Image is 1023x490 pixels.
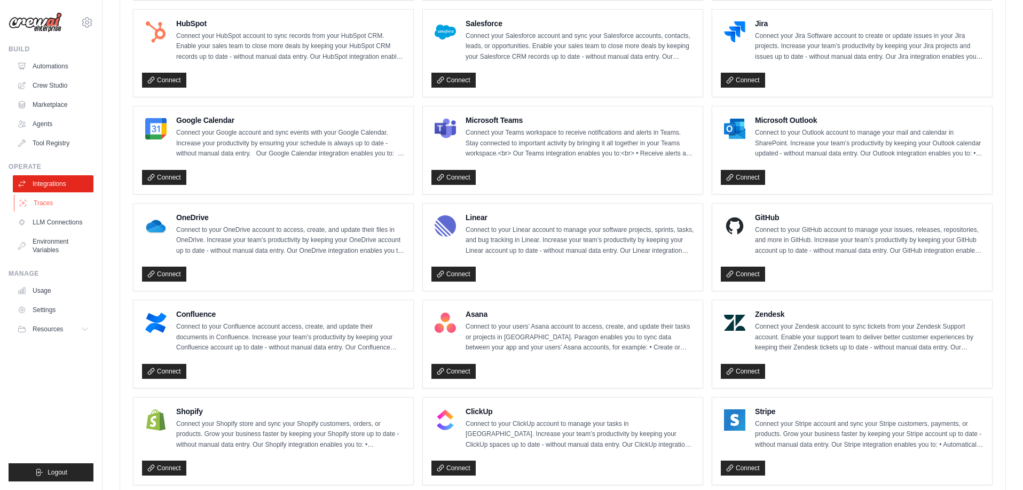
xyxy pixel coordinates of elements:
[466,115,694,126] h4: Microsoft Teams
[176,309,405,320] h4: Confluence
[142,364,186,379] a: Connect
[431,364,476,379] a: Connect
[431,461,476,476] a: Connect
[176,31,405,63] p: Connect your HubSpot account to sync records from your HubSpot CRM. Enable your sales team to clo...
[13,58,93,75] a: Automations
[435,312,456,333] img: Asana Logo
[755,419,983,450] p: Connect your Stripe account and sync your Stripe customers, payments, or products. Grow your busi...
[755,115,983,126] h4: Microsoft Outlook
[435,118,456,139] img: Microsoft Teams Logo
[721,364,765,379] a: Connect
[9,162,93,171] div: Operate
[755,128,983,159] p: Connect to your Outlook account to manage your mail and calendar in SharePoint. Increase your tea...
[431,170,476,185] a: Connect
[466,212,694,223] h4: Linear
[13,175,93,192] a: Integrations
[721,170,765,185] a: Connect
[33,325,63,333] span: Resources
[9,45,93,53] div: Build
[13,135,93,152] a: Tool Registry
[755,406,983,417] h4: Stripe
[466,128,694,159] p: Connect your Teams workspace to receive notifications and alerts in Teams. Stay connected to impo...
[466,406,694,417] h4: ClickUp
[13,214,93,231] a: LLM Connections
[13,301,93,318] a: Settings
[755,31,983,63] p: Connect your Jira Software account to create or update issues in your Jira projects. Increase you...
[13,321,93,338] button: Resources
[13,96,93,113] a: Marketplace
[724,409,745,431] img: Stripe Logo
[13,77,93,94] a: Crew Studio
[14,195,95,212] a: Traces
[755,225,983,256] p: Connect to your GitHub account to manage your issues, releases, repositories, and more in GitHub....
[721,461,765,476] a: Connect
[431,73,476,88] a: Connect
[724,21,745,43] img: Jira Logo
[145,118,167,139] img: Google Calendar Logo
[142,73,186,88] a: Connect
[466,225,694,256] p: Connect to your Linear account to manage your software projects, sprints, tasks, and bug tracking...
[176,419,405,450] p: Connect your Shopify store and sync your Shopify customers, orders, or products. Grow your busine...
[724,312,745,333] img: Zendesk Logo
[721,73,765,88] a: Connect
[755,18,983,29] h4: Jira
[13,233,93,259] a: Environment Variables
[142,267,186,282] a: Connect
[721,267,765,282] a: Connect
[724,215,745,237] img: GitHub Logo
[9,12,62,33] img: Logo
[145,21,167,43] img: HubSpot Logo
[466,18,694,29] h4: Salesforce
[431,267,476,282] a: Connect
[466,309,694,320] h4: Asana
[176,225,405,256] p: Connect to your OneDrive account to access, create, and update their files in OneDrive. Increase ...
[145,409,167,431] img: Shopify Logo
[466,419,694,450] p: Connect to your ClickUp account to manage your tasks in [GEOGRAPHIC_DATA]. Increase your team’s p...
[755,309,983,320] h4: Zendesk
[435,409,456,431] img: ClickUp Logo
[724,118,745,139] img: Microsoft Outlook Logo
[13,115,93,133] a: Agents
[176,128,405,159] p: Connect your Google account and sync events with your Google Calendar. Increase your productivity...
[145,312,167,333] img: Confluence Logo
[435,21,456,43] img: Salesforce Logo
[48,468,67,477] span: Logout
[466,31,694,63] p: Connect your Salesforce account and sync your Salesforce accounts, contacts, leads, or opportunit...
[145,215,167,237] img: OneDrive Logo
[142,461,186,476] a: Connect
[142,170,186,185] a: Connect
[176,18,405,29] h4: HubSpot
[9,463,93,481] button: Logout
[435,215,456,237] img: Linear Logo
[755,212,983,223] h4: GitHub
[13,282,93,299] a: Usage
[176,322,405,353] p: Connect to your Confluence account access, create, and update their documents in Confluence. Incr...
[466,322,694,353] p: Connect to your users’ Asana account to access, create, and update their tasks or projects in [GE...
[176,212,405,223] h4: OneDrive
[176,406,405,417] h4: Shopify
[176,115,405,126] h4: Google Calendar
[755,322,983,353] p: Connect your Zendesk account to sync tickets from your Zendesk Support account. Enable your suppo...
[9,269,93,278] div: Manage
